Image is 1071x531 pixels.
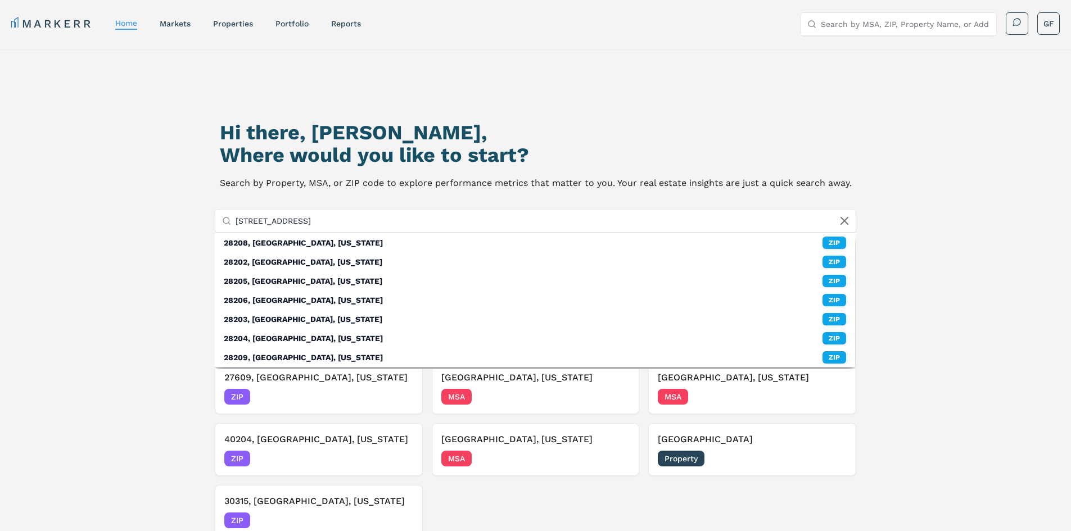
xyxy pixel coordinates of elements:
a: MARKERR [11,16,93,31]
h3: [GEOGRAPHIC_DATA], [US_STATE] [441,433,630,446]
span: [DATE] [604,453,630,464]
div: ZIP: 28206, Charlotte, North Carolina [215,291,856,310]
span: ZIP [224,389,250,405]
a: markets [160,19,191,28]
span: MSA [658,389,688,405]
div: 28206, [GEOGRAPHIC_DATA], [US_STATE] [224,294,383,306]
div: 28205, [GEOGRAPHIC_DATA], [US_STATE] [224,275,382,287]
div: 28209, [GEOGRAPHIC_DATA], [US_STATE] [224,352,383,363]
a: home [115,19,137,28]
div: ZIP: 28202, Charlotte, North Carolina [215,252,856,271]
span: [DATE] [388,453,413,464]
button: [GEOGRAPHIC_DATA], [US_STATE]MSA[DATE] [648,361,856,414]
input: Search by MSA, ZIP, Property Name, or Address [821,13,989,35]
h3: [GEOGRAPHIC_DATA], [US_STATE] [658,371,847,384]
h3: [GEOGRAPHIC_DATA], [US_STATE] [441,371,630,384]
button: [GEOGRAPHIC_DATA]Property[DATE] [648,423,856,476]
span: [DATE] [821,453,847,464]
span: [DATE] [388,515,413,526]
h3: [GEOGRAPHIC_DATA] [658,433,847,446]
div: ZIP: 28209, Charlotte, North Carolina [215,348,856,367]
p: Search by Property, MSA, or ZIP code to explore performance metrics that matter to you. Your real... [220,175,852,191]
div: 28203, [GEOGRAPHIC_DATA], [US_STATE] [224,314,382,325]
div: ZIP: 28204, Charlotte, North Carolina [215,329,856,348]
h3: 27609, [GEOGRAPHIC_DATA], [US_STATE] [224,371,413,384]
span: GF [1043,18,1054,29]
button: 27609, [GEOGRAPHIC_DATA], [US_STATE]ZIP[DATE] [215,361,423,414]
h3: 30315, [GEOGRAPHIC_DATA], [US_STATE] [224,494,413,508]
span: ZIP [224,451,250,466]
div: ZIP [823,313,846,325]
a: Portfolio [275,19,309,28]
span: MSA [441,451,472,466]
div: ZIP [823,294,846,306]
div: 28204, [GEOGRAPHIC_DATA], [US_STATE] [224,333,383,344]
div: ZIP: 28208, Charlotte, North Carolina [215,233,856,252]
div: 28202, [GEOGRAPHIC_DATA], [US_STATE] [224,256,382,267]
h1: Hi there, [PERSON_NAME], [220,121,852,144]
div: ZIP [823,332,846,344]
div: ZIP [823,256,846,268]
a: properties [213,19,253,28]
div: ZIP: 28203, Charlotte, North Carolina [215,310,856,329]
div: ZIP [823,351,846,364]
div: Suggestions [215,233,856,367]
h3: 40204, [GEOGRAPHIC_DATA], [US_STATE] [224,433,413,446]
button: [GEOGRAPHIC_DATA], [US_STATE]MSA[DATE] [432,423,640,476]
button: GF [1037,12,1060,35]
input: Search by MSA, ZIP, Property Name, or Address [236,210,849,232]
button: [GEOGRAPHIC_DATA], [US_STATE]MSA[DATE] [432,361,640,414]
a: reports [331,19,361,28]
span: [DATE] [388,391,413,402]
span: ZIP [224,512,250,528]
h2: Where would you like to start? [220,144,852,166]
div: ZIP [823,275,846,287]
button: 40204, [GEOGRAPHIC_DATA], [US_STATE]ZIP[DATE] [215,423,423,476]
div: 28208, [GEOGRAPHIC_DATA], [US_STATE] [224,237,383,248]
div: ZIP [823,237,846,249]
span: [DATE] [821,391,847,402]
div: ZIP: 28205, Charlotte, North Carolina [215,271,856,291]
span: MSA [441,389,472,405]
span: Property [658,451,704,466]
span: [DATE] [604,391,630,402]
